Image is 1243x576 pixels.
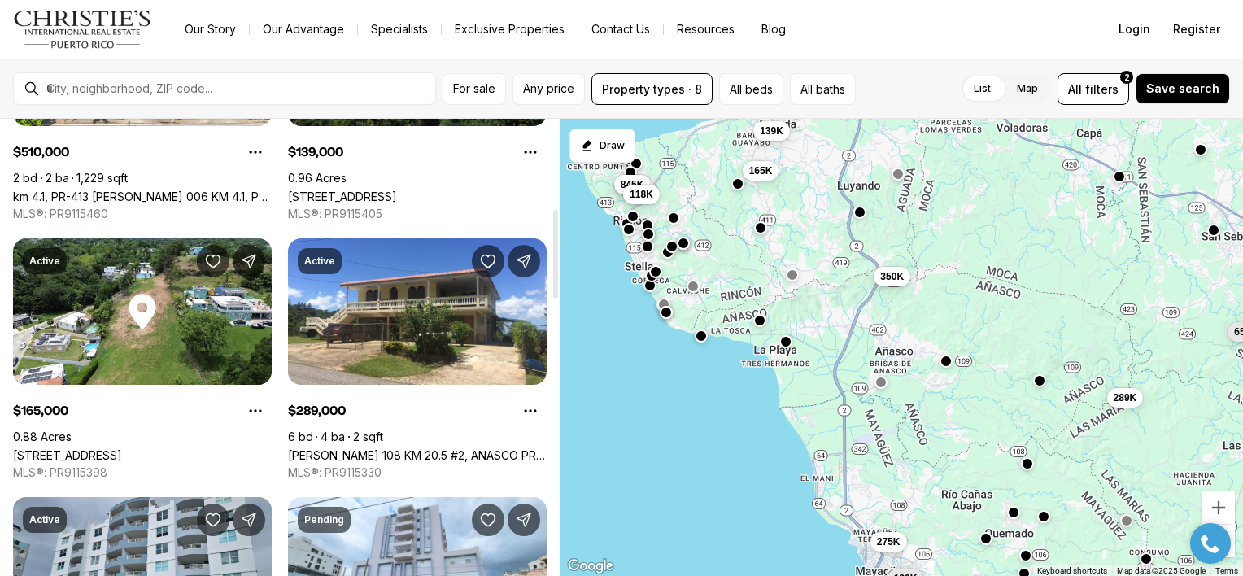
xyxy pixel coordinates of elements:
[961,74,1004,103] label: List
[512,73,585,105] button: Any price
[233,245,265,277] button: Share Property
[748,18,799,41] a: Blog
[239,395,272,427] button: Property options
[358,18,441,41] a: Specialists
[29,255,60,268] p: Active
[874,266,910,286] button: 350K
[1109,13,1160,46] button: Login
[1119,23,1150,36] span: Login
[508,504,540,536] button: Share Property
[1136,73,1230,104] button: Save search
[614,175,651,194] button: 845K
[239,136,272,168] button: Property options
[623,184,660,203] button: 118K
[1173,23,1220,36] span: Register
[1113,391,1136,404] span: 289K
[453,82,495,95] span: For sale
[514,395,547,427] button: Property options
[250,18,357,41] a: Our Advantage
[29,513,60,526] p: Active
[1117,566,1206,575] span: Map data ©2025 Google
[443,73,506,105] button: For sale
[172,18,249,41] a: Our Story
[1124,71,1130,84] span: 2
[13,10,152,49] img: logo
[233,504,265,536] button: Share Property
[870,531,907,551] button: 275K
[1106,387,1143,407] button: 289K
[1068,81,1082,98] span: All
[664,18,748,41] a: Resources
[1085,81,1119,98] span: filters
[508,245,540,277] button: Share Property
[578,18,663,41] button: Contact Us
[1202,491,1235,524] button: Zoom in
[197,245,229,277] button: Save Property: 411 JAGUEY
[288,190,397,203] a: 411 SECTOR BAJIO, AGUADA PR, 00602
[748,164,772,177] span: 165K
[880,269,904,282] span: 350K
[13,448,122,462] a: 411 JAGUEY, AGUADA PR, 00602
[877,535,901,548] span: 275K
[442,18,578,41] a: Exclusive Properties
[753,121,790,141] button: 139K
[742,160,779,180] button: 165K
[1058,73,1129,105] button: Allfilters2
[1163,13,1230,46] button: Register
[304,255,335,268] p: Active
[472,245,504,277] button: Save Property: Carr 108 KM 20.5 #2
[719,73,783,105] button: All beds
[197,504,229,536] button: Save Property: 115 CALLE CAMBIJA #403
[621,178,644,191] span: 845K
[569,129,635,163] button: Start drawing
[288,448,547,462] a: Carr 108 KM 20.5 #2, ANASCO PR, 00610
[523,82,574,95] span: Any price
[760,124,783,137] span: 139K
[630,187,653,200] span: 118K
[472,504,504,536] button: Save Property: Torre de Hostos CALLE MENDEZ VIGO #8C
[1146,82,1219,95] span: Save search
[591,73,713,105] button: Property types · 8
[514,136,547,168] button: Property options
[13,190,272,203] a: km 4.1, PR-413 Rincon 006 KM 4.1, PR- 413 RINCON #A7, RINCON PR, 00677
[304,513,344,526] p: Pending
[790,73,856,105] button: All baths
[1004,74,1051,103] label: Map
